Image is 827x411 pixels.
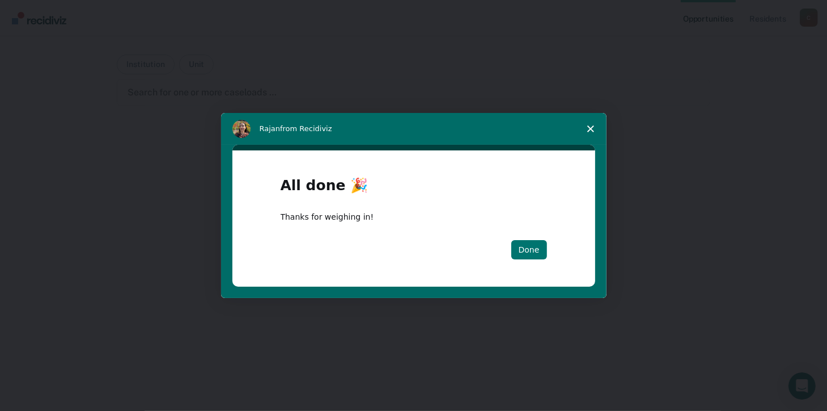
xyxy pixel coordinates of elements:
[511,240,547,259] button: Done
[260,124,281,133] span: Rajan
[280,124,332,133] span: from Recidiviz
[281,212,547,223] div: Thanks for weighing in!
[281,178,547,201] h1: All done 🎉
[232,120,251,138] img: Profile image for Rajan
[575,113,607,145] span: Close survey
